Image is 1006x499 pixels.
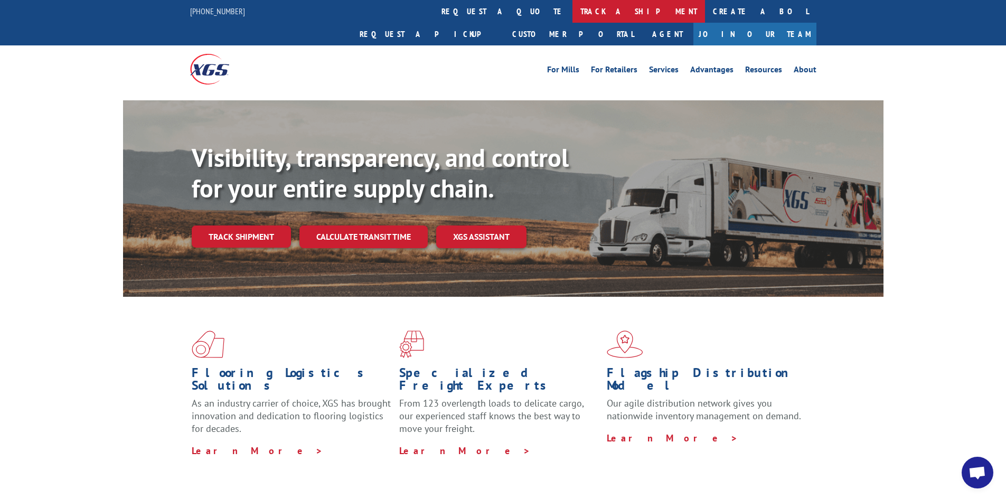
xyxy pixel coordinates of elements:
[693,23,816,45] a: Join Our Team
[192,397,391,435] span: As an industry carrier of choice, XGS has brought innovation and dedication to flooring logistics...
[642,23,693,45] a: Agent
[690,65,734,77] a: Advantages
[962,457,993,488] a: Open chat
[591,65,637,77] a: For Retailers
[192,331,224,358] img: xgs-icon-total-supply-chain-intelligence-red
[192,445,323,457] a: Learn More >
[352,23,504,45] a: Request a pickup
[504,23,642,45] a: Customer Portal
[399,445,531,457] a: Learn More >
[745,65,782,77] a: Resources
[190,6,245,16] a: [PHONE_NUMBER]
[607,331,643,358] img: xgs-icon-flagship-distribution-model-red
[192,366,391,397] h1: Flooring Logistics Solutions
[399,397,599,444] p: From 123 overlength loads to delicate cargo, our experienced staff knows the best way to move you...
[649,65,679,77] a: Services
[436,225,526,248] a: XGS ASSISTANT
[399,366,599,397] h1: Specialized Freight Experts
[607,366,806,397] h1: Flagship Distribution Model
[399,331,424,358] img: xgs-icon-focused-on-flooring-red
[607,397,801,422] span: Our agile distribution network gives you nationwide inventory management on demand.
[192,225,291,248] a: Track shipment
[192,141,569,204] b: Visibility, transparency, and control for your entire supply chain.
[607,432,738,444] a: Learn More >
[299,225,428,248] a: Calculate transit time
[794,65,816,77] a: About
[547,65,579,77] a: For Mills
